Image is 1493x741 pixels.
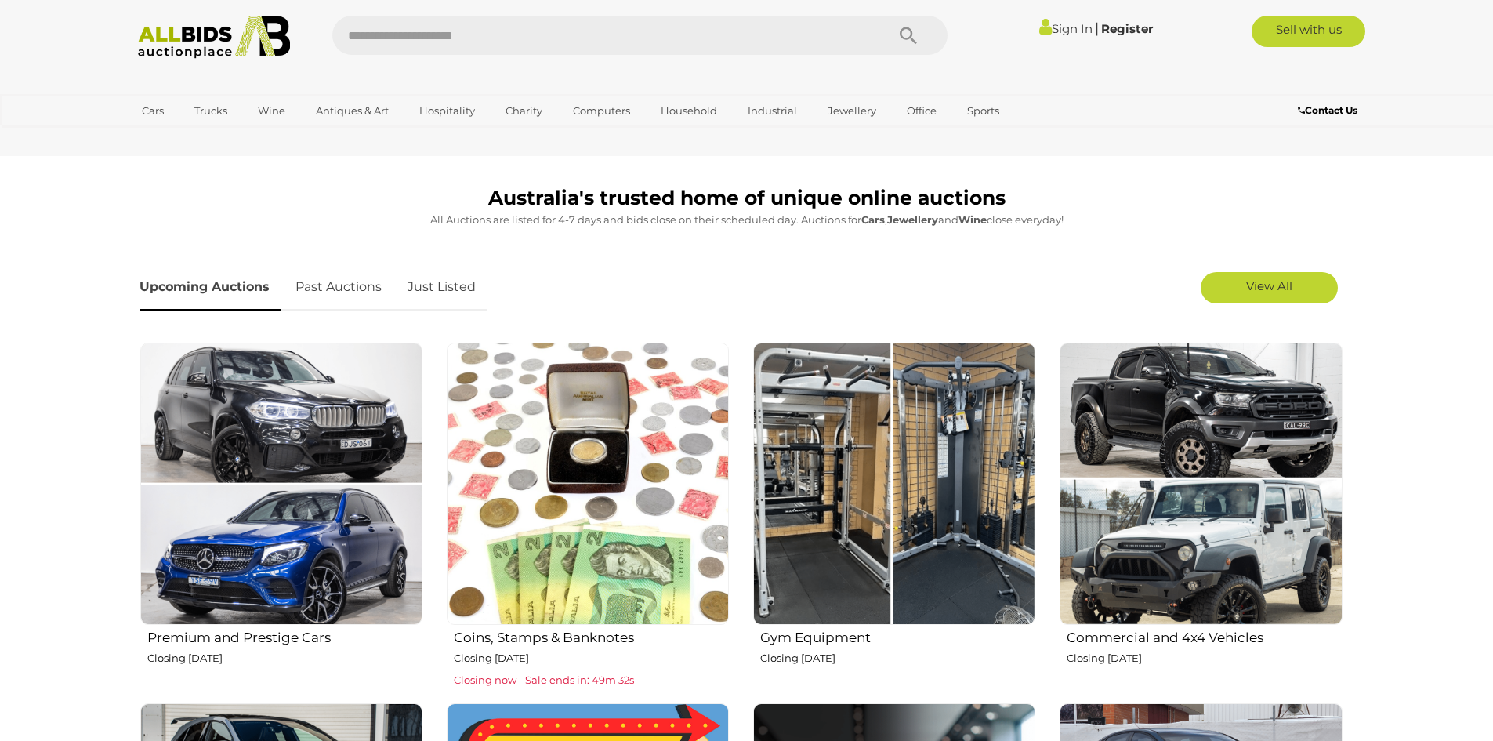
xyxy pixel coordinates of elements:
[1095,20,1099,37] span: |
[869,16,948,55] button: Search
[817,98,886,124] a: Jewellery
[284,264,393,311] a: Past Auctions
[887,213,938,226] strong: Jewellery
[1060,343,1342,625] img: Commercial and 4x4 Vehicles
[563,98,640,124] a: Computers
[737,98,807,124] a: Industrial
[495,98,553,124] a: Charity
[957,98,1009,124] a: Sports
[1246,278,1292,293] span: View All
[446,342,729,691] a: Coins, Stamps & Banknotes Closing [DATE] Closing now - Sale ends in: 49m 32s
[140,187,1354,209] h1: Australia's trusted home of unique online auctions
[184,98,237,124] a: Trucks
[958,213,987,226] strong: Wine
[897,98,947,124] a: Office
[1298,102,1361,119] a: Contact Us
[760,649,1035,667] p: Closing [DATE]
[147,627,422,645] h2: Premium and Prestige Cars
[861,213,885,226] strong: Cars
[306,98,399,124] a: Antiques & Art
[1101,21,1153,36] a: Register
[248,98,295,124] a: Wine
[454,627,729,645] h2: Coins, Stamps & Banknotes
[752,342,1035,691] a: Gym Equipment Closing [DATE]
[140,342,422,691] a: Premium and Prestige Cars Closing [DATE]
[760,627,1035,645] h2: Gym Equipment
[1201,272,1338,303] a: View All
[140,264,281,311] a: Upcoming Auctions
[447,343,729,625] img: Coins, Stamps & Banknotes
[129,16,299,59] img: Allbids.com.au
[132,124,263,150] a: [GEOGRAPHIC_DATA]
[1059,342,1342,691] a: Commercial and 4x4 Vehicles Closing [DATE]
[1067,649,1342,667] p: Closing [DATE]
[132,98,174,124] a: Cars
[147,649,422,667] p: Closing [DATE]
[396,264,487,311] a: Just Listed
[1067,627,1342,645] h2: Commercial and 4x4 Vehicles
[140,343,422,625] img: Premium and Prestige Cars
[1252,16,1365,47] a: Sell with us
[650,98,727,124] a: Household
[454,674,634,686] span: Closing now - Sale ends in: 49m 32s
[753,343,1035,625] img: Gym Equipment
[1298,104,1357,116] b: Contact Us
[140,211,1354,229] p: All Auctions are listed for 4-7 days and bids close on their scheduled day. Auctions for , and cl...
[409,98,485,124] a: Hospitality
[454,649,729,667] p: Closing [DATE]
[1039,21,1093,36] a: Sign In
